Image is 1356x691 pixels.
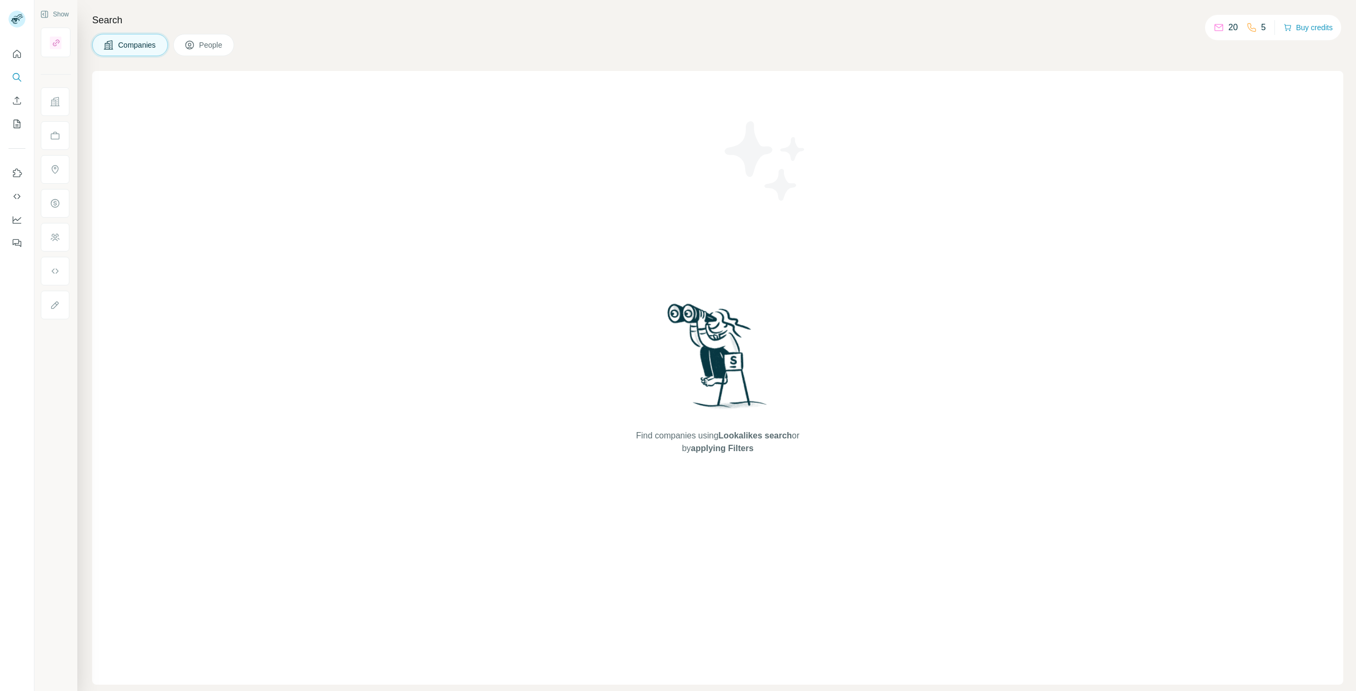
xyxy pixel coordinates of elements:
button: My lists [8,114,25,133]
span: applying Filters [691,444,753,453]
img: Surfe Illustration - Woman searching with binoculars [663,301,773,419]
button: Quick start [8,44,25,64]
span: People [199,40,224,50]
button: Feedback [8,234,25,253]
span: Find companies using or by [633,429,802,455]
button: Buy credits [1283,20,1333,35]
button: Use Surfe on LinkedIn [8,164,25,183]
button: Search [8,68,25,87]
span: Lookalikes search [718,431,792,440]
button: Enrich CSV [8,91,25,110]
h4: Search [92,13,1343,28]
span: Companies [118,40,157,50]
button: Show [33,6,76,22]
button: Dashboard [8,210,25,229]
img: Surfe Illustration - Stars [718,113,813,209]
p: 5 [1261,21,1266,34]
button: Use Surfe API [8,187,25,206]
p: 20 [1228,21,1238,34]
